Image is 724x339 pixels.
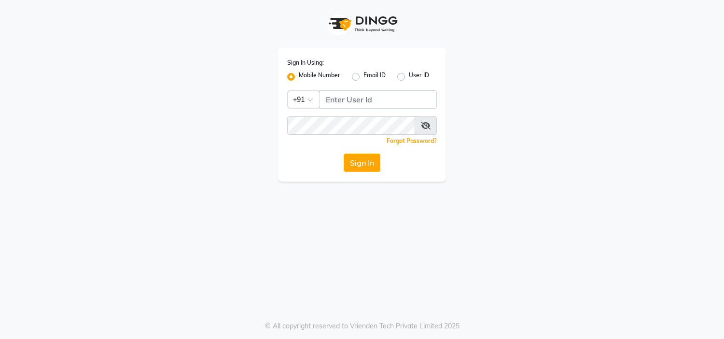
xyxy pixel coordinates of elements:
[320,90,437,109] input: Username
[323,10,401,38] img: logo1.svg
[344,154,380,172] button: Sign In
[299,71,340,83] label: Mobile Number
[287,116,415,135] input: Username
[387,137,437,144] a: Forgot Password?
[287,58,324,67] label: Sign In Using:
[363,71,386,83] label: Email ID
[409,71,429,83] label: User ID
